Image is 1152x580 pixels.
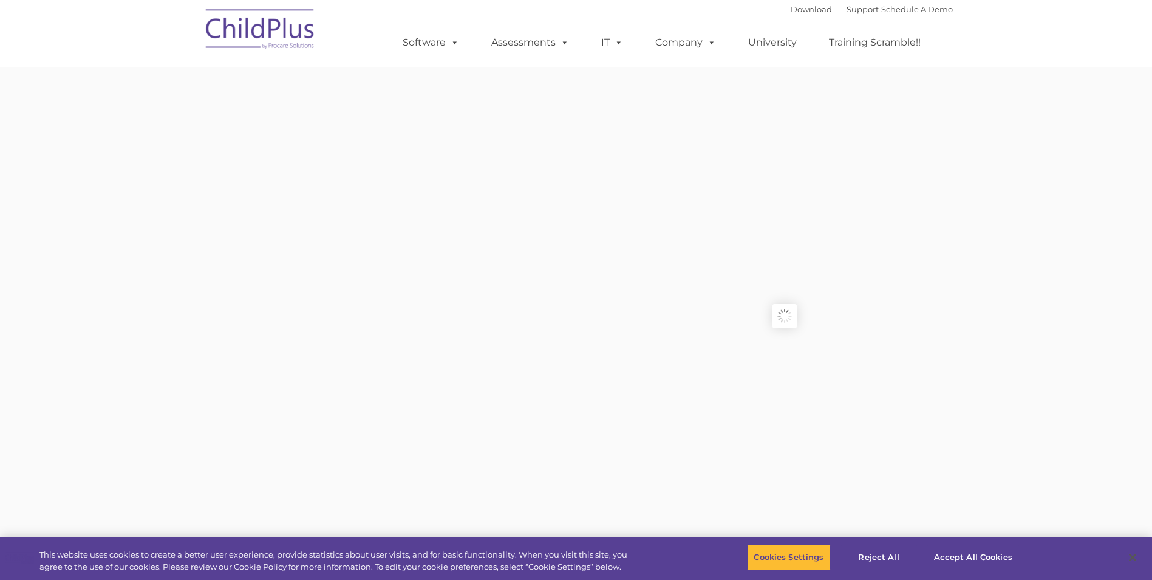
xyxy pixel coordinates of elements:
button: Cookies Settings [747,545,830,570]
img: ChildPlus by Procare Solutions [200,1,321,61]
font: | [791,4,953,14]
button: Reject All [841,545,917,570]
a: Training Scramble!! [817,30,933,55]
div: This website uses cookies to create a better user experience, provide statistics about user visit... [39,549,633,573]
a: Schedule A Demo [881,4,953,14]
a: Software [390,30,471,55]
a: Assessments [479,30,581,55]
a: Download [791,4,832,14]
a: IT [589,30,635,55]
button: Accept All Cookies [927,545,1019,570]
a: Company [643,30,728,55]
a: Support [847,4,879,14]
button: Close [1119,544,1146,571]
a: University [736,30,809,55]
